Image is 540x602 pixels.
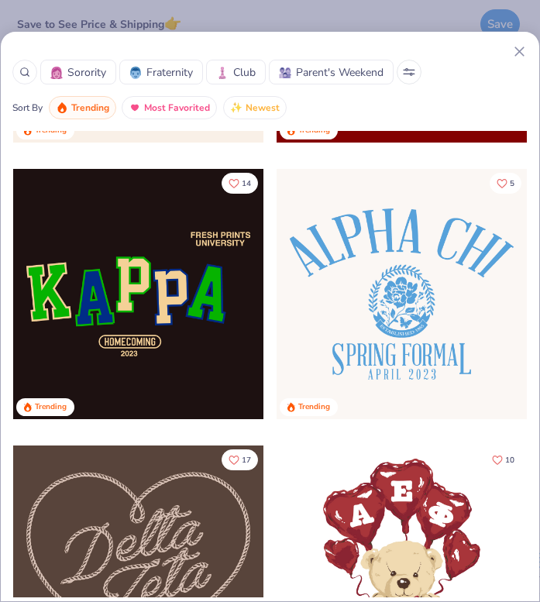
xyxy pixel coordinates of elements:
[510,180,514,187] span: 5
[49,96,116,119] button: Trending
[216,67,229,79] img: Club
[129,67,142,79] img: Fraternity
[50,67,63,79] img: Sorority
[223,96,287,119] button: Newest
[505,456,514,464] span: 10
[242,456,251,464] span: 17
[269,60,394,84] button: Parent's WeekendParent's Weekend
[56,101,68,114] img: trending.gif
[129,101,141,114] img: most_fav.gif
[490,173,521,194] button: Like
[146,64,193,81] span: Fraternity
[230,101,242,114] img: newest.gif
[242,180,251,187] span: 14
[206,60,266,84] button: ClubClub
[233,64,256,81] span: Club
[122,96,217,119] button: Most Favorited
[298,401,330,413] div: Trending
[397,60,421,84] button: Sort Popup Button
[298,125,330,136] div: Trending
[35,125,67,136] div: Trending
[485,449,521,470] button: Like
[246,99,280,117] span: Newest
[40,60,116,84] button: SororitySorority
[67,64,106,81] span: Sorority
[119,60,203,84] button: FraternityFraternity
[12,101,43,115] div: Sort By
[296,64,384,81] span: Parent's Weekend
[222,173,258,194] button: Like
[144,99,210,117] span: Most Favorited
[35,401,67,413] div: Trending
[279,67,291,79] img: Parent's Weekend
[222,449,258,470] button: Like
[71,99,109,117] span: Trending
